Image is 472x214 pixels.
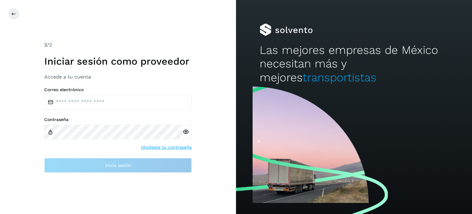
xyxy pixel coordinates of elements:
[44,87,192,92] label: Correo electrónico
[44,117,192,122] label: Contraseña
[44,42,47,48] span: 2
[44,74,192,80] h3: Accede a tu cuenta
[105,163,131,168] span: Inicia sesión
[44,158,192,173] button: Inicia sesión
[260,43,448,84] h2: Las mejores empresas de México necesitan más y mejores
[303,71,376,84] span: transportistas
[141,144,192,151] a: Olvidaste tu contraseña
[44,55,192,67] h1: Iniciar sesión como proveedor
[44,41,192,49] div: /2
